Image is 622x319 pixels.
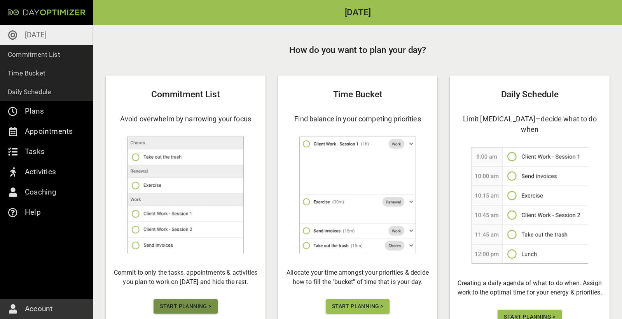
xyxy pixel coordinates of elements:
p: Plans [25,105,44,117]
button: Start Planning > [326,299,390,314]
h6: Commit to only the tasks, appointments & activities you plan to work on [DATE] and hide the rest. [112,268,259,287]
h4: Limit [MEDICAL_DATA]—decide what to do when [456,114,603,135]
h2: How do you want to plan your day? [106,44,610,57]
h2: Time Bucket [284,88,432,101]
p: Help [25,206,41,219]
h4: Avoid overwhelm by narrowing your focus [112,114,259,124]
span: Start Planning > [160,301,211,311]
p: Daily Schedule [8,86,51,97]
h6: Creating a daily agenda of what to do when. Assign work to the optimal time for your energy & pri... [456,279,603,297]
img: Day Optimizer [8,9,86,16]
p: Commitment List [8,49,60,60]
p: Tasks [25,145,45,158]
p: Time Bucket [8,68,45,79]
p: Account [25,303,52,315]
p: [DATE] [25,29,47,41]
h4: Find balance in your competing priorities [284,114,432,124]
button: Start Planning > [154,299,217,314]
h6: Allocate your time amongst your priorities & decide how to fill the "bucket" of time that is your... [284,268,432,287]
h2: [DATE] [93,8,622,17]
p: Activities [25,166,56,178]
h2: Daily Schedule [456,88,603,101]
p: Appointments [25,125,73,138]
span: Start Planning > [332,301,383,311]
p: Coaching [25,186,57,198]
h2: Commitment List [112,88,259,101]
